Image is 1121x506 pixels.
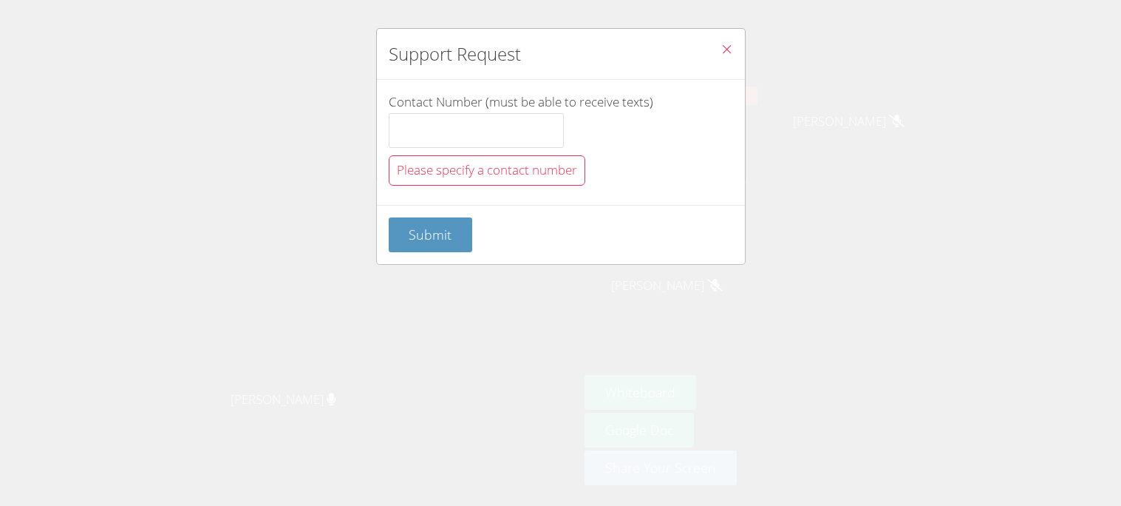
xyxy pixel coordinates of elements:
[389,41,521,67] h2: Support Request
[389,113,564,149] input: Contact Number (must be able to receive texts)
[709,29,745,74] button: Close
[397,161,577,178] span: Please specify a contact number
[389,93,733,148] label: Contact Number (must be able to receive texts)
[409,226,452,243] span: Submit
[389,217,473,252] button: Submit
